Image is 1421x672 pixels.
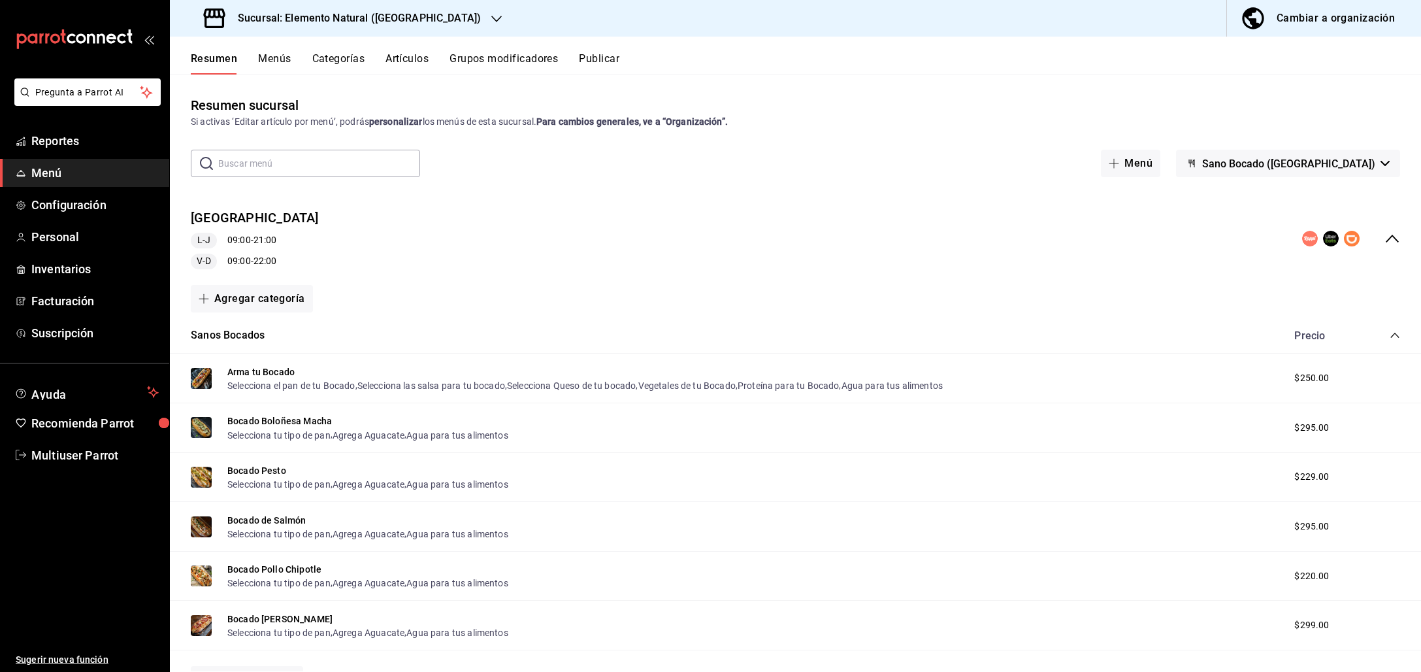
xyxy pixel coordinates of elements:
button: Selecciona las salsa para tu bocado [357,379,505,392]
div: navigation tabs [191,52,1421,75]
div: , , [227,527,508,541]
button: Bocado Pesto [227,464,286,477]
button: collapse-category-row [1390,330,1400,341]
button: Selecciona tu tipo de pan [227,429,331,442]
button: Agrega Aguacate [333,429,404,442]
h3: Sucursal: Elemento Natural ([GEOGRAPHIC_DATA]) [227,10,481,26]
button: Bocado Pollo Chipotle [227,563,321,576]
button: Agua para tus alimentos [406,528,508,541]
img: Preview [191,565,212,586]
button: Agrega Aguacate [333,528,404,541]
span: $295.00 [1294,520,1329,533]
input: Buscar menú [218,150,420,176]
button: Proteína para tu Bocado [738,379,839,392]
button: Selecciona Queso de tu bocado [507,379,636,392]
div: 09:00 - 22:00 [191,254,319,269]
button: Pregunta a Parrot AI [14,78,161,106]
button: Selecciona tu tipo de pan [227,478,331,491]
img: Preview [191,417,212,438]
button: Selecciona el pan de tu Bocado [227,379,355,392]
button: Sano Bocado ([GEOGRAPHIC_DATA]) [1176,150,1400,177]
div: 09:00 - 21:00 [191,233,319,248]
div: , , [227,626,508,639]
img: Preview [191,467,212,488]
span: $229.00 [1294,470,1329,484]
button: Agregar categoría [191,285,313,312]
a: Pregunta a Parrot AI [9,95,161,109]
button: Agrega Aguacate [333,478,404,491]
button: Menú [1101,150,1160,177]
button: Sanos Bocados [191,328,265,343]
button: Vegetales de tu Bocado [638,379,736,392]
button: Agua para tus alimentos [406,626,508,639]
span: Personal [31,228,159,246]
button: Agua para tus alimentos [406,429,508,442]
button: Bocado de Salmón [227,514,306,527]
button: Selecciona tu tipo de pan [227,577,331,590]
div: Precio [1281,329,1365,342]
div: Resumen sucursal [191,95,299,115]
img: Preview [191,516,212,537]
span: Pregunta a Parrot AI [35,86,140,99]
span: V-D [191,254,216,268]
span: Recomienda Parrot [31,414,159,432]
span: Configuración [31,196,159,214]
span: Menú [31,164,159,182]
span: L-J [192,233,216,247]
button: [GEOGRAPHIC_DATA] [191,209,319,227]
img: Preview [191,615,212,636]
button: Bocado [PERSON_NAME] [227,613,333,626]
span: Sugerir nueva función [16,653,159,667]
button: Selecciona tu tipo de pan [227,626,331,639]
button: Menús [258,52,291,75]
div: , , [227,477,508,491]
span: $295.00 [1294,421,1329,435]
div: , , [227,428,508,441]
span: Inventarios [31,260,159,278]
span: $220.00 [1294,569,1329,583]
button: Arma tu Bocado [227,365,295,378]
button: Selecciona tu tipo de pan [227,528,331,541]
button: Agua para tus alimentos [406,478,508,491]
span: Multiuser Parrot [31,446,159,464]
img: Preview [191,368,212,389]
button: Publicar [579,52,619,75]
button: Agrega Aguacate [333,577,404,590]
div: Si activas ‘Editar artículo por menú’, podrás los menús de esta sucursal. [191,115,1400,129]
div: Cambiar a organización [1277,9,1395,27]
button: Resumen [191,52,237,75]
button: Artículos [385,52,429,75]
div: , , , , , [227,378,943,392]
div: , , [227,576,508,590]
span: Suscripción [31,324,159,342]
button: Agrega Aguacate [333,626,404,639]
span: Sano Bocado ([GEOGRAPHIC_DATA]) [1202,158,1375,170]
button: Grupos modificadores [449,52,558,75]
span: Reportes [31,132,159,150]
strong: personalizar [369,116,423,127]
button: open_drawer_menu [144,34,154,44]
button: Agua para tus alimentos [841,379,943,392]
strong: Para cambios generales, ve a “Organización”. [536,116,728,127]
button: Agua para tus alimentos [406,577,508,590]
button: Bocado Boloñesa Macha [227,414,332,428]
span: Facturación [31,292,159,310]
span: Ayuda [31,384,142,400]
button: Categorías [312,52,365,75]
span: $299.00 [1294,618,1329,632]
span: $250.00 [1294,371,1329,385]
div: collapse-menu-row [170,198,1421,280]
